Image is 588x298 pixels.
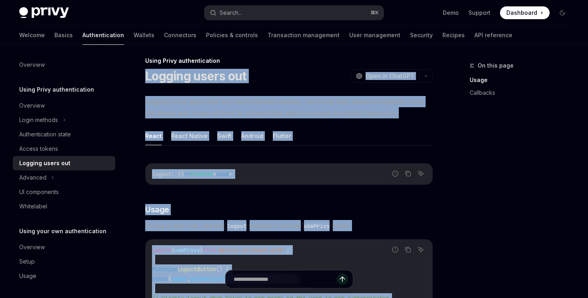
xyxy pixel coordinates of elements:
[54,26,73,45] a: Basics
[13,254,115,269] a: Setup
[178,266,216,273] span: LogoutButton
[19,26,45,45] a: Welcome
[145,96,433,118] span: Logging out a user ends their authenticated session, removing their access credentials from the d...
[184,170,190,178] span: =>
[268,26,340,45] a: Transaction management
[19,115,58,125] div: Login methods
[351,69,419,83] button: Open in ChatGPT
[134,26,154,45] a: Wallets
[216,266,229,273] span: () {
[443,9,459,17] a: Demo
[403,244,413,255] button: Copy the contents from the code block
[19,130,71,139] div: Authentication state
[171,170,184,178] span: : ()
[220,8,242,18] div: Search...
[286,246,290,254] span: ;
[82,26,124,45] a: Authentication
[301,222,333,230] code: usePrivy
[403,168,413,179] button: Copy the contents from the code block
[13,142,115,156] a: Access tokens
[19,85,94,94] h5: Using Privy authentication
[19,101,45,110] div: Overview
[19,158,70,168] div: Logging users out
[13,98,115,113] a: Overview
[216,170,229,178] span: void
[164,26,196,45] a: Connectors
[174,246,200,254] span: usePrivy
[204,6,383,20] button: Search...⌘K
[556,6,569,19] button: Toggle dark mode
[13,58,115,72] a: Overview
[416,244,426,255] button: Ask AI
[470,86,575,99] a: Callbacks
[19,187,59,197] div: UI components
[234,270,337,288] input: Ask a question...
[19,7,69,18] img: dark logo
[206,26,258,45] a: Policies & controls
[229,170,232,178] span: >
[19,173,46,182] div: Advanced
[19,226,106,236] h5: Using your own authentication
[152,246,171,254] span: import
[145,220,433,231] span: To log a user out, use the method from the hook:
[19,202,47,211] div: Whitelabel
[370,10,379,16] span: ⌘ K
[13,170,115,185] button: Advanced
[171,246,174,254] span: {
[19,60,45,70] div: Overview
[13,127,115,142] a: Authentication state
[145,204,169,215] span: Usage
[13,199,115,214] a: Whitelabel
[200,246,203,254] span: }
[13,113,115,127] button: Login methods
[145,69,246,83] h1: Logging users out
[349,26,400,45] a: User management
[171,126,208,145] button: React Native
[410,26,433,45] a: Security
[224,222,250,230] code: logout
[390,168,400,179] button: Report incorrect code
[366,72,414,80] span: Open in ChatGPT
[468,9,490,17] a: Support
[470,74,575,86] a: Usage
[13,269,115,283] a: Usage
[190,170,213,178] span: Promise
[203,246,216,254] span: from
[19,242,45,252] div: Overview
[273,126,291,145] button: Flutter
[19,271,36,281] div: Usage
[213,170,216,178] span: <
[390,244,400,255] button: Report incorrect code
[474,26,512,45] a: API reference
[506,9,537,17] span: Dashboard
[478,61,514,70] span: On this page
[152,266,178,273] span: function
[241,126,263,145] button: Android
[337,274,348,285] button: Send message
[216,246,286,254] span: '@privy-io/react-auth'
[145,57,433,65] div: Using Privy authentication
[217,126,232,145] button: Swift
[13,156,115,170] a: Logging users out
[19,257,35,266] div: Setup
[152,170,171,178] span: logout
[500,6,550,19] a: Dashboard
[13,240,115,254] a: Overview
[19,144,58,154] div: Access tokens
[416,168,426,179] button: Ask AI
[145,126,162,145] button: React
[442,26,465,45] a: Recipes
[13,185,115,199] a: UI components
